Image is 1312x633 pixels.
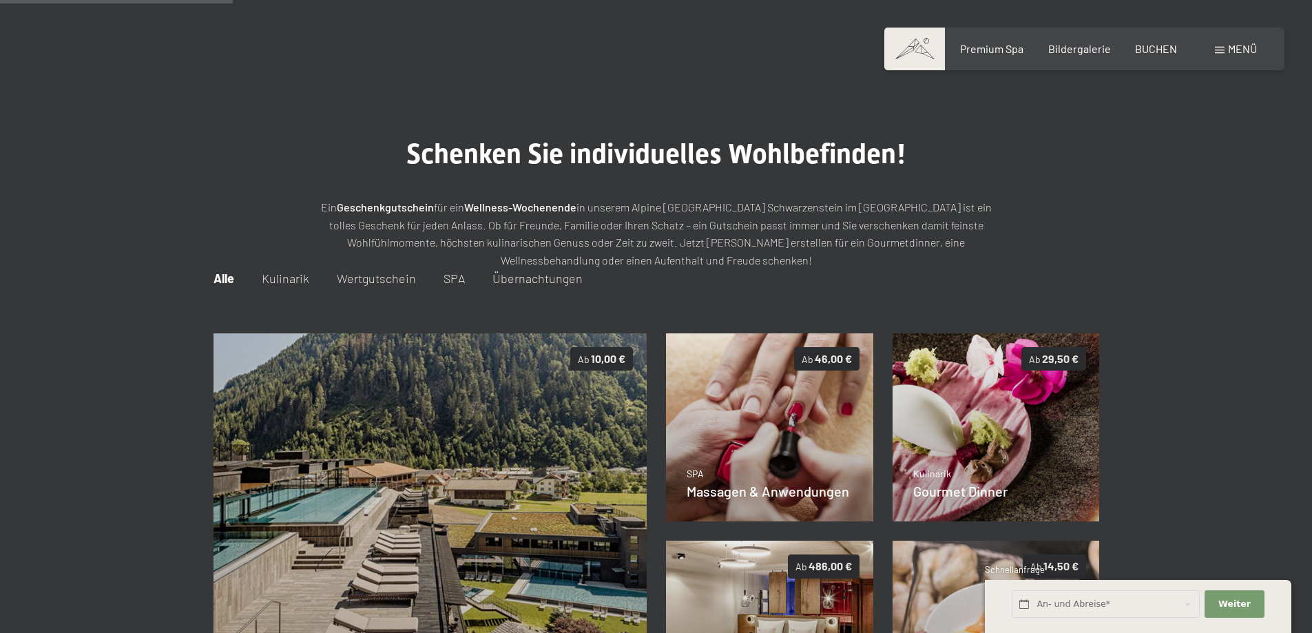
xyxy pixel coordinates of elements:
button: Weiter [1205,590,1264,619]
strong: Geschenkgutschein [337,200,434,214]
a: Premium Spa [960,42,1023,55]
span: Menü [1228,42,1257,55]
a: BUCHEN [1135,42,1177,55]
span: Weiter [1218,598,1251,610]
a: Bildergalerie [1048,42,1111,55]
span: Schnellanfrage [985,564,1045,575]
p: Ein für ein in unserem Alpine [GEOGRAPHIC_DATA] Schwarzenstein im [GEOGRAPHIC_DATA] ist ein tolle... [312,198,1001,269]
span: Schenken Sie individuelles Wohlbefinden! [406,138,906,170]
strong: Wellness-Wochenende [464,200,576,214]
